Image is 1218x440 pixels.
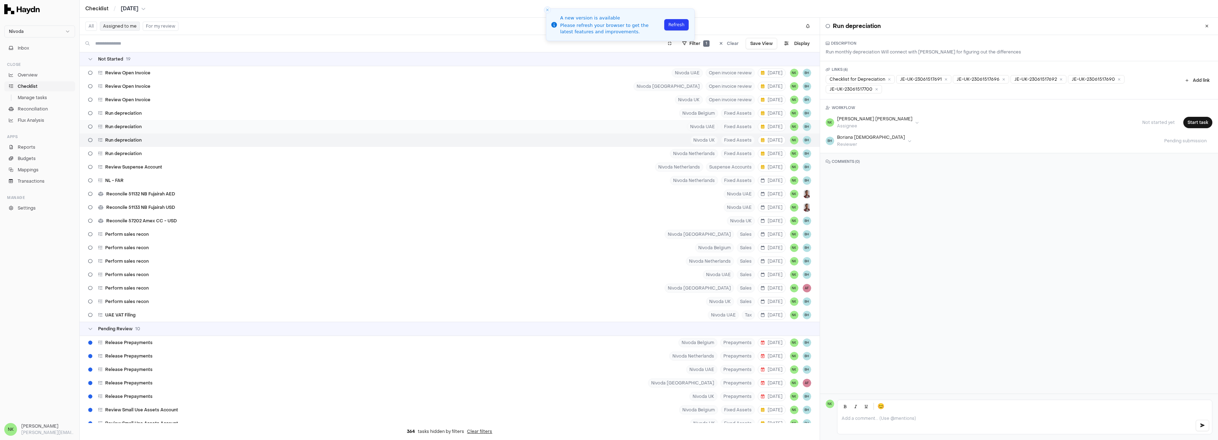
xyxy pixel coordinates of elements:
p: Run monthly depreciation Will connect with [PERSON_NAME] for figuring out the differences [826,49,1021,55]
span: Nivoda Netherlands [670,176,718,185]
span: Review Open Invoice [105,97,150,103]
button: BH [803,109,811,118]
span: NK [790,230,798,239]
button: Close toast [544,6,551,13]
button: BH [803,176,811,185]
a: JE-UK-23061517692 [1011,75,1066,84]
span: Manage tasks [18,95,47,101]
span: Perform sales recon [105,245,149,251]
h3: DESCRIPTION [826,41,1021,46]
span: Checklist [18,83,38,90]
button: [DATE] [758,392,786,401]
button: BH [803,365,811,374]
a: JE-UK-23061517700 [826,85,882,93]
span: NK [826,118,834,127]
a: Overview [4,70,75,80]
button: NK [790,203,798,212]
button: NK [790,149,798,158]
span: Nivoda UAE [703,270,734,279]
button: Underline (Ctrl+U) [861,401,871,411]
span: BH [803,406,811,414]
a: Reports [4,142,75,152]
span: Not Started [98,56,123,62]
span: BH [803,230,811,239]
span: Suspense Accounts [706,162,755,172]
button: [DATE] [758,257,786,266]
button: Clear [715,38,743,49]
span: Nivoda UK [706,297,734,306]
span: BH [803,82,811,91]
button: Start task [1183,117,1212,128]
span: 😊 [877,402,884,411]
button: Nivoda [4,25,75,38]
span: Nivoda UK [675,95,703,104]
button: NK [790,69,798,77]
a: JE-UK-23061517691 [896,75,951,84]
span: [DATE] [761,151,782,156]
button: [DATE] [758,297,786,306]
button: BH [803,136,811,144]
span: Pending Review [98,326,132,332]
button: NK [790,257,798,265]
span: Fixed Assets [721,109,755,118]
button: NK [790,217,798,225]
button: BH [803,163,811,171]
span: Review Open Invoice [105,70,150,76]
button: NK [790,284,798,292]
span: Settings [18,205,36,211]
span: Not started yet [1137,120,1180,125]
span: [DATE] [761,394,782,399]
button: Filter1 [678,38,714,49]
span: NK [790,379,798,387]
span: Nivoda UAE [687,122,718,131]
span: Flux Analysis [18,117,44,124]
div: Assignee [837,123,912,129]
span: [DATE] [761,312,782,318]
span: Inbox [18,45,29,51]
button: BH [803,149,811,158]
span: Run depreciation [105,110,142,116]
span: [DATE] [761,205,782,210]
button: NK[PERSON_NAME] [PERSON_NAME]Assignee [826,116,919,129]
button: BH [803,122,811,131]
span: BH [803,297,811,306]
span: NK [790,338,798,347]
span: [DATE] [761,110,782,116]
span: [DATE] [761,124,782,130]
span: NK [790,392,798,401]
button: BHBoriana [DEMOGRAPHIC_DATA]Reviewer [826,135,911,147]
img: Haydn Logo [4,4,40,14]
div: Close [4,59,75,70]
button: NK [790,122,798,131]
button: 😊 [876,401,886,411]
span: 19 [126,56,131,62]
span: NK [790,270,798,279]
button: Refresh [664,19,689,30]
button: NK [790,365,798,374]
button: NK [790,190,798,198]
span: Perform sales recon [105,285,149,291]
span: Nivoda Belgium [678,338,717,347]
button: BH [803,217,811,225]
button: [DATE] [758,338,786,347]
span: Perform sales recon [105,272,149,278]
div: [PERSON_NAME] [PERSON_NAME] [837,116,912,122]
span: BH [803,96,811,104]
span: NK [790,82,798,91]
button: BH [803,392,811,401]
button: BH [803,257,811,265]
span: [DATE] [761,245,782,251]
div: JE-UK-23061517696 [953,75,1009,84]
button: AF [803,379,811,387]
span: Open invoice review [706,68,755,78]
span: Mappings [18,167,39,173]
button: BH [803,352,811,360]
span: Sales [737,270,755,279]
span: [DATE] [761,367,782,372]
